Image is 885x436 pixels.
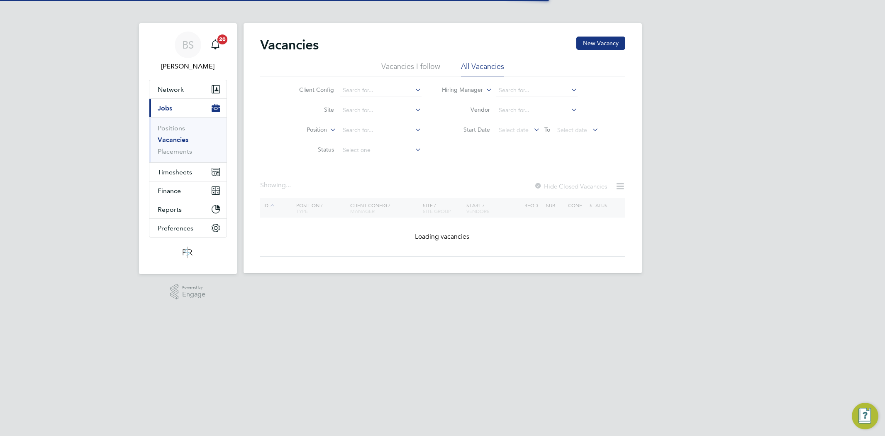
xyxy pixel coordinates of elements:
[182,39,194,50] span: BS
[149,117,227,162] div: Jobs
[260,37,319,53] h2: Vacancies
[217,34,227,44] span: 20
[158,104,172,112] span: Jobs
[158,86,184,93] span: Network
[279,126,327,134] label: Position
[182,284,205,291] span: Powered by
[557,126,587,134] span: Select date
[286,146,334,153] label: Status
[286,181,291,189] span: ...
[149,163,227,181] button: Timesheets
[576,37,625,50] button: New Vacancy
[442,126,490,133] label: Start Date
[158,124,185,132] a: Positions
[149,200,227,218] button: Reports
[149,181,227,200] button: Finance
[340,85,422,96] input: Search for...
[207,32,224,58] a: 20
[286,86,334,93] label: Client Config
[158,168,192,176] span: Timesheets
[442,106,490,113] label: Vendor
[340,145,422,156] input: Select one
[149,61,227,71] span: Beth Seddon
[149,99,227,117] button: Jobs
[158,224,193,232] span: Preferences
[149,219,227,237] button: Preferences
[158,147,192,155] a: Placements
[260,181,293,190] div: Showing
[158,187,181,195] span: Finance
[461,61,504,76] li: All Vacancies
[182,291,205,298] span: Engage
[542,124,553,135] span: To
[158,206,182,213] span: Reports
[496,105,578,116] input: Search for...
[180,246,195,259] img: psrsolutions-logo-retina.png
[149,32,227,71] a: BS[PERSON_NAME]
[170,284,205,300] a: Powered byEngage
[340,125,422,136] input: Search for...
[149,80,227,98] button: Network
[534,182,607,190] label: Hide Closed Vacancies
[499,126,529,134] span: Select date
[435,86,483,94] label: Hiring Manager
[286,106,334,113] label: Site
[340,105,422,116] input: Search for...
[381,61,440,76] li: Vacancies I follow
[149,246,227,259] a: Go to home page
[496,85,578,96] input: Search for...
[852,403,878,429] button: Engage Resource Center
[139,23,237,274] nav: Main navigation
[158,136,188,144] a: Vacancies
